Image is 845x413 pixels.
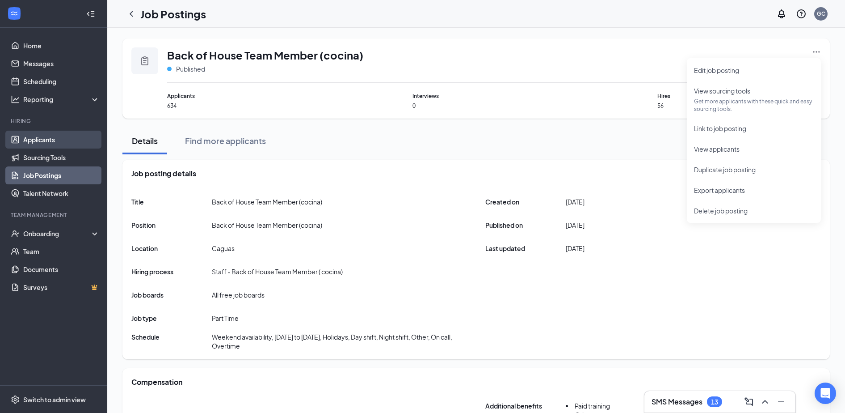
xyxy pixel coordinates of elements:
span: Back of House Team Member (cocina) [167,47,363,63]
div: Switch to admin view [23,395,86,404]
div: Back of House Team Member (cocina) [212,221,322,230]
span: [DATE] [566,197,584,206]
svg: ChevronLeft [126,9,137,19]
span: View sourcing tools [694,87,750,95]
div: Find more applicants [185,135,266,146]
a: Sourcing Tools [23,149,100,166]
span: Back of House Team Member (cocina) [212,197,322,206]
h1: Job Postings [140,6,206,21]
span: 634 [167,102,331,110]
h3: SMS Messages [652,397,702,407]
span: Position [131,221,212,230]
svg: Clipboard [139,55,150,66]
a: Job Postings [23,166,100,184]
svg: WorkstreamLogo [10,9,19,18]
span: 0 [412,102,576,110]
div: 13 [711,398,718,406]
span: Hires [657,92,821,100]
p: Get more applicants with these quick and easy sourcing tools. [694,98,814,113]
span: Job posting details [131,169,196,179]
a: SurveysCrown [23,278,100,296]
svg: ComposeMessage [744,396,754,407]
svg: Ellipses [812,47,821,56]
a: Talent Network [23,184,100,202]
div: Open Intercom Messenger [815,383,836,404]
span: Duplicate job posting [694,166,756,174]
svg: Minimize [776,396,786,407]
div: GC [817,10,825,17]
span: [DATE] [566,221,584,230]
span: Link to job posting [694,124,746,132]
span: View applicants [694,145,740,153]
span: Compensation [131,377,182,387]
svg: Settings [11,395,20,404]
span: Created on [485,197,566,206]
button: Minimize [774,395,788,409]
span: Paid training [575,402,610,410]
button: ComposeMessage [742,395,756,409]
span: All free job boards [212,290,265,299]
span: [DATE] [566,244,584,253]
span: Location [131,244,212,253]
svg: Analysis [11,95,20,104]
div: Staff - Back of House Team Member ( cocina) [212,267,343,276]
span: Caguas [212,244,235,253]
svg: Notifications [776,9,787,19]
a: Team [23,243,100,260]
span: Hiring process [131,267,212,276]
span: Published on [485,221,566,230]
a: Documents [23,260,100,278]
span: 56 [657,102,821,110]
svg: Collapse [86,9,95,18]
svg: QuestionInfo [796,9,807,19]
span: Schedule [131,332,212,350]
span: Export applicants [694,186,745,194]
span: Part Time [212,314,239,323]
svg: ChevronUp [760,396,770,407]
a: Home [23,37,100,55]
span: Edit job posting [694,66,739,74]
div: Hiring [11,117,98,125]
a: Scheduling [23,72,100,90]
span: Last updated [485,244,566,253]
div: Onboarding [23,229,92,238]
span: Job type [131,314,212,323]
button: ChevronUp [758,395,772,409]
span: Interviews [412,92,576,100]
div: Details [131,135,158,146]
span: Title [131,197,212,206]
span: Job boards [131,290,212,299]
span: Weekend availability, [DATE] to [DATE], Holidays, Day shift, Night shift, Other, On call, Overtime [212,332,467,350]
span: Published [176,64,205,73]
a: Applicants [23,131,100,149]
div: Reporting [23,95,100,104]
span: Applicants [167,92,331,100]
div: Team Management [11,211,98,219]
span: Delete job posting [694,207,748,215]
svg: UserCheck [11,229,20,238]
a: Messages [23,55,100,72]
